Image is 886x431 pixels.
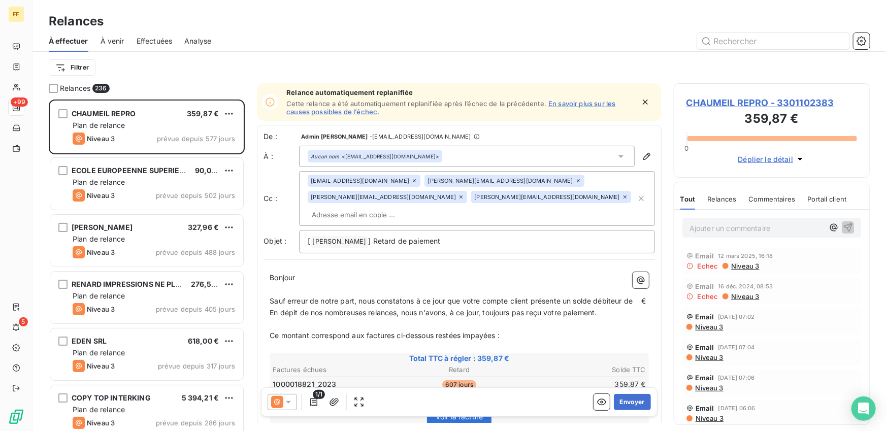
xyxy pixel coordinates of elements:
[49,36,88,46] span: À effectuer
[49,100,245,431] div: grid
[191,280,223,288] span: 276,53 €
[731,292,760,301] span: Niveau 3
[695,384,724,392] span: Niveau 3
[72,223,133,231] span: [PERSON_NAME]
[286,100,615,116] a: En savoir plus sur les causes possibles de l’échec.
[718,375,755,381] span: [DATE] 07:06
[698,292,718,301] span: Echec
[698,262,718,270] span: Echec
[87,248,115,256] span: Niveau 3
[72,337,107,345] span: EDEN SRL
[851,396,876,421] div: Open Intercom Messenger
[73,348,125,357] span: Plan de relance
[73,291,125,300] span: Plan de relance
[264,151,299,161] label: À :
[522,364,646,375] th: Solde TTC
[695,414,724,422] span: Niveau 3
[156,305,235,313] span: prévue depuis 405 jours
[397,364,521,375] th: Retard
[270,273,295,282] span: Bonjour
[696,343,714,351] span: Email
[87,362,115,370] span: Niveau 3
[49,59,95,76] button: Filtrer
[8,6,24,22] div: FE
[308,207,425,222] input: Adresse email en copie ...
[195,166,223,175] span: 90,00 €
[731,262,760,270] span: Niveau 3
[72,109,136,118] span: CHAUMEIL REPRO
[474,194,619,200] span: [PERSON_NAME][EMAIL_ADDRESS][DOMAIN_NAME]
[137,36,173,46] span: Effectuées
[72,166,206,175] span: ECOLE EUROPEENNE SUPERIEURE DE
[157,135,235,143] span: prévue depuis 577 jours
[158,362,235,370] span: prévue depuis 317 jours
[436,412,483,421] span: Voir la facture
[718,283,773,289] span: 16 déc. 2024, 08:53
[718,314,755,320] span: [DATE] 07:02
[101,36,124,46] span: À venir
[156,419,235,427] span: prévue depuis 286 jours
[685,144,689,152] span: 0
[11,97,28,107] span: +99
[308,237,310,245] span: [
[156,248,235,256] span: prévue depuis 488 jours
[87,419,115,427] span: Niveau 3
[19,317,28,326] span: 5
[188,223,219,231] span: 327,96 €
[272,364,396,375] th: Factures échues
[695,353,724,361] span: Niveau 3
[718,253,773,259] span: 12 mars 2025, 16:18
[8,100,24,116] a: +99
[188,337,219,345] span: 618,00 €
[264,193,299,204] label: Cc :
[311,178,409,184] span: [EMAIL_ADDRESS][DOMAIN_NAME]
[187,109,219,118] span: 359,87 €
[696,282,714,290] span: Email
[184,36,211,46] span: Analyse
[696,374,714,382] span: Email
[301,134,368,140] span: Admin [PERSON_NAME]
[686,96,857,110] span: CHAUMEIL REPRO - 3301102383
[270,331,500,340] span: Ce montant correspond aux factures ci-dessous restées impayées :
[264,131,299,142] span: De :
[182,393,219,402] span: 5 394,21 €
[686,110,857,130] h3: 359,87 €
[522,379,646,390] td: 359,87 €
[264,237,286,245] span: Objet :
[156,191,235,200] span: prévue depuis 502 jours
[60,83,90,93] span: Relances
[8,409,24,425] img: Logo LeanPay
[680,195,696,203] span: Tout
[73,121,125,129] span: Plan de relance
[286,88,634,96] span: Relance automatiquement replanifiée
[718,344,755,350] span: [DATE] 07:04
[614,394,651,410] button: Envoyer
[87,191,115,200] span: Niveau 3
[311,153,439,160] div: <[EMAIL_ADDRESS][DOMAIN_NAME]>
[311,153,339,160] em: Aucun nom
[718,405,756,411] span: [DATE] 06:06
[696,404,714,412] span: Email
[807,195,846,203] span: Portail client
[707,195,736,203] span: Relances
[286,100,546,108] span: Cette relance a été automatiquement replanifiée après l’échec de la précédente.
[442,380,476,389] span: 607 jours
[738,154,794,164] span: Déplier le détail
[368,237,440,245] span: ] Retard de paiement
[313,390,325,399] span: 1/1
[749,195,796,203] span: Commentaires
[697,33,849,49] input: Rechercher
[73,405,125,414] span: Plan de relance
[270,296,646,305] span: Sauf erreur de notre part, nous constatons à ce jour que votre compte client présente un solde dé...
[696,252,714,260] span: Email
[72,393,151,402] span: COPY TOP INTERKING
[73,178,125,186] span: Plan de relance
[370,134,471,140] span: - [EMAIL_ADDRESS][DOMAIN_NAME]
[49,12,104,30] h3: Relances
[695,323,724,331] span: Niveau 3
[735,153,809,165] button: Déplier le détail
[311,194,456,200] span: [PERSON_NAME][EMAIL_ADDRESS][DOMAIN_NAME]
[270,308,597,317] span: En dépit de nos nombreuses relances, nous n'avons, à ce jour, toujours pas reçu votre paiement.
[73,235,125,243] span: Plan de relance
[72,280,199,288] span: RENARD IMPRESSIONS NE PLUS UTI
